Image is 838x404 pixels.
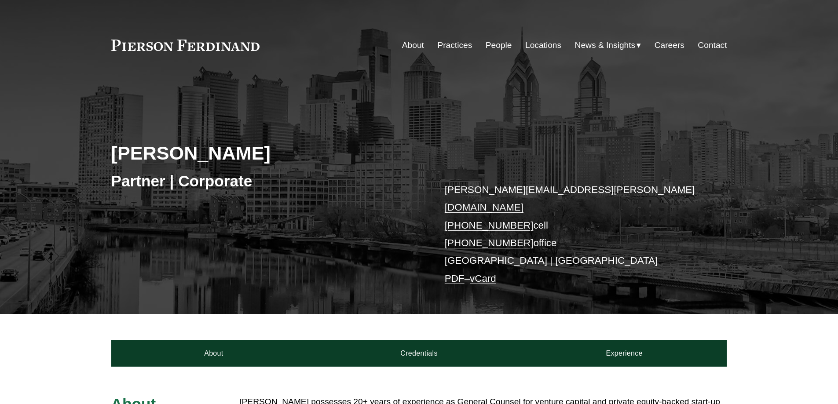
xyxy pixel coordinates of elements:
p: cell office [GEOGRAPHIC_DATA] | [GEOGRAPHIC_DATA] – [445,181,701,288]
a: folder dropdown [575,37,641,54]
h2: [PERSON_NAME] [111,142,419,164]
a: Credentials [316,340,522,367]
a: People [486,37,512,54]
span: News & Insights [575,38,636,53]
a: [PHONE_NUMBER] [445,220,534,231]
a: Contact [698,37,727,54]
a: [PHONE_NUMBER] [445,237,534,248]
a: Experience [522,340,727,367]
a: [PERSON_NAME][EMAIL_ADDRESS][PERSON_NAME][DOMAIN_NAME] [445,184,695,213]
a: PDF [445,273,465,284]
a: About [402,37,424,54]
a: Careers [655,37,684,54]
a: vCard [470,273,496,284]
a: About [111,340,317,367]
h3: Partner | Corporate [111,171,419,191]
a: Practices [437,37,472,54]
a: Locations [525,37,561,54]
